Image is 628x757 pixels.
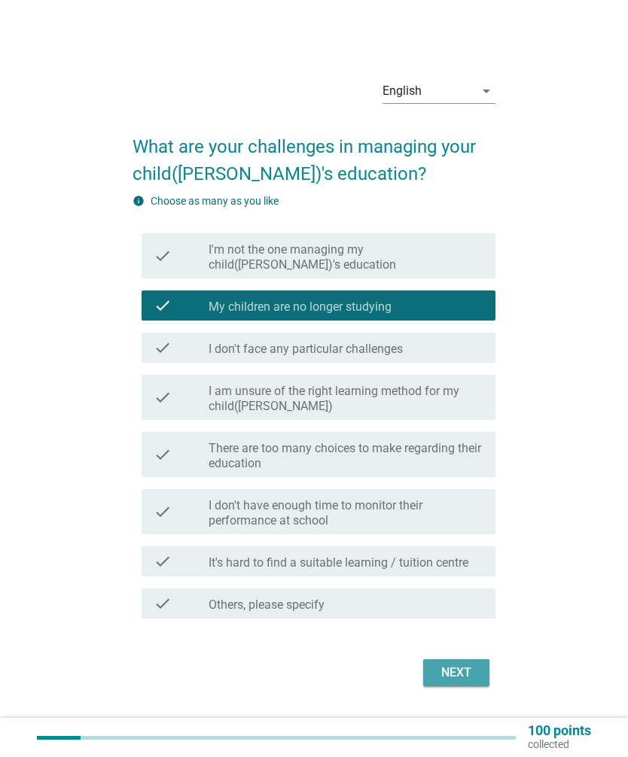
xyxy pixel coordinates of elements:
[383,84,422,98] div: English
[154,552,172,570] i: check
[209,597,325,613] label: Others, please specify
[133,118,495,187] h2: What are your challenges in managing your child([PERSON_NAME])'s education?
[151,195,279,207] label: Choose as many as you like
[154,594,172,613] i: check
[528,737,591,751] p: collected
[209,242,483,272] label: I'm not the one managing my child([PERSON_NAME])'s education
[435,664,477,682] div: Next
[209,299,392,315] label: My children are no longer studying
[154,381,172,414] i: check
[154,438,172,471] i: check
[209,498,483,528] label: I don't have enough time to monitor their performance at school
[133,195,145,207] i: info
[209,342,403,357] label: I don't face any particular challenges
[423,659,489,686] button: Next
[154,239,172,272] i: check
[209,555,468,570] label: It's hard to find a suitable learning / tuition centre
[154,495,172,528] i: check
[209,384,483,414] label: I am unsure of the right learning method for my child([PERSON_NAME])
[477,82,495,100] i: arrow_drop_down
[154,339,172,357] i: check
[154,296,172,315] i: check
[209,441,483,471] label: There are too many choices to make regarding their education
[528,724,591,737] p: 100 points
